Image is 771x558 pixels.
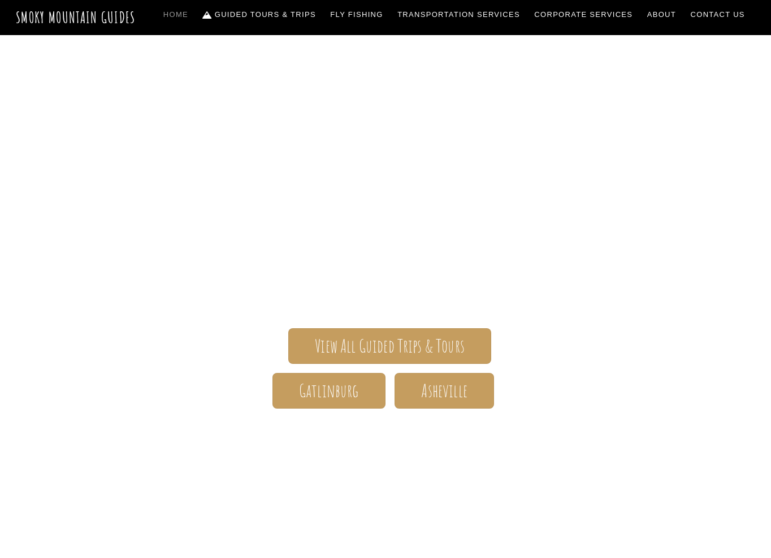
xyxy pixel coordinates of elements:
[299,385,359,397] span: Gatlinburg
[643,3,681,27] a: About
[421,385,467,397] span: Asheville
[686,3,750,27] a: Contact Us
[58,427,713,454] h1: Your adventure starts here.
[58,151,713,207] span: Smoky Mountain Guides
[395,373,494,409] a: Asheville
[288,328,491,364] a: View All Guided Trips & Tours
[272,373,386,409] a: Gatlinburg
[530,3,638,27] a: Corporate Services
[393,3,524,27] a: Transportation Services
[315,340,465,352] span: View All Guided Trips & Tours
[198,3,320,27] a: Guided Tours & Trips
[326,3,388,27] a: Fly Fishing
[159,3,193,27] a: Home
[16,8,136,27] a: Smoky Mountain Guides
[58,207,713,294] span: The ONLY one-stop, full Service Guide Company for the Gatlinburg and [GEOGRAPHIC_DATA] side of th...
